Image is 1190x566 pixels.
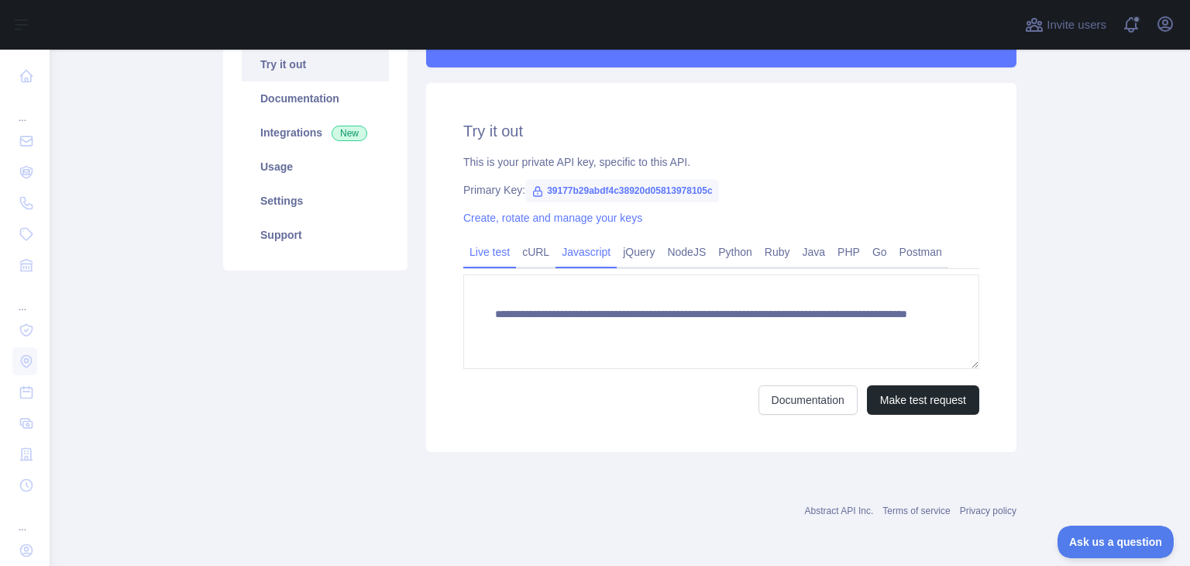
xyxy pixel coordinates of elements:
[960,506,1016,516] a: Privacy policy
[1022,12,1109,37] button: Invite users
[12,93,37,124] div: ...
[332,126,367,141] span: New
[242,184,389,218] a: Settings
[12,282,37,313] div: ...
[831,240,866,264] a: PHP
[463,212,642,224] a: Create, rotate and manage your keys
[758,385,858,415] a: Documentation
[242,150,389,184] a: Usage
[805,506,874,516] a: Abstract API Inc.
[866,240,893,264] a: Go
[712,240,758,264] a: Python
[463,182,979,198] div: Primary Key:
[617,240,661,264] a: jQuery
[1047,16,1106,34] span: Invite users
[463,154,979,170] div: This is your private API key, specific to this API.
[796,240,832,264] a: Java
[882,506,950,516] a: Terms of service
[463,120,979,142] h2: Try it out
[893,240,948,264] a: Postman
[867,385,979,415] button: Make test request
[242,47,389,81] a: Try it out
[661,240,712,264] a: NodeJS
[1058,526,1175,558] iframe: Toggle Customer Support
[555,240,617,264] a: Javascript
[525,179,719,202] span: 39177b29abdf4c38920d05813978105c
[463,240,516,264] a: Live test
[242,81,389,116] a: Documentation
[516,240,555,264] a: cURL
[758,240,796,264] a: Ruby
[12,502,37,533] div: ...
[242,218,389,252] a: Support
[242,116,389,150] a: Integrations New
